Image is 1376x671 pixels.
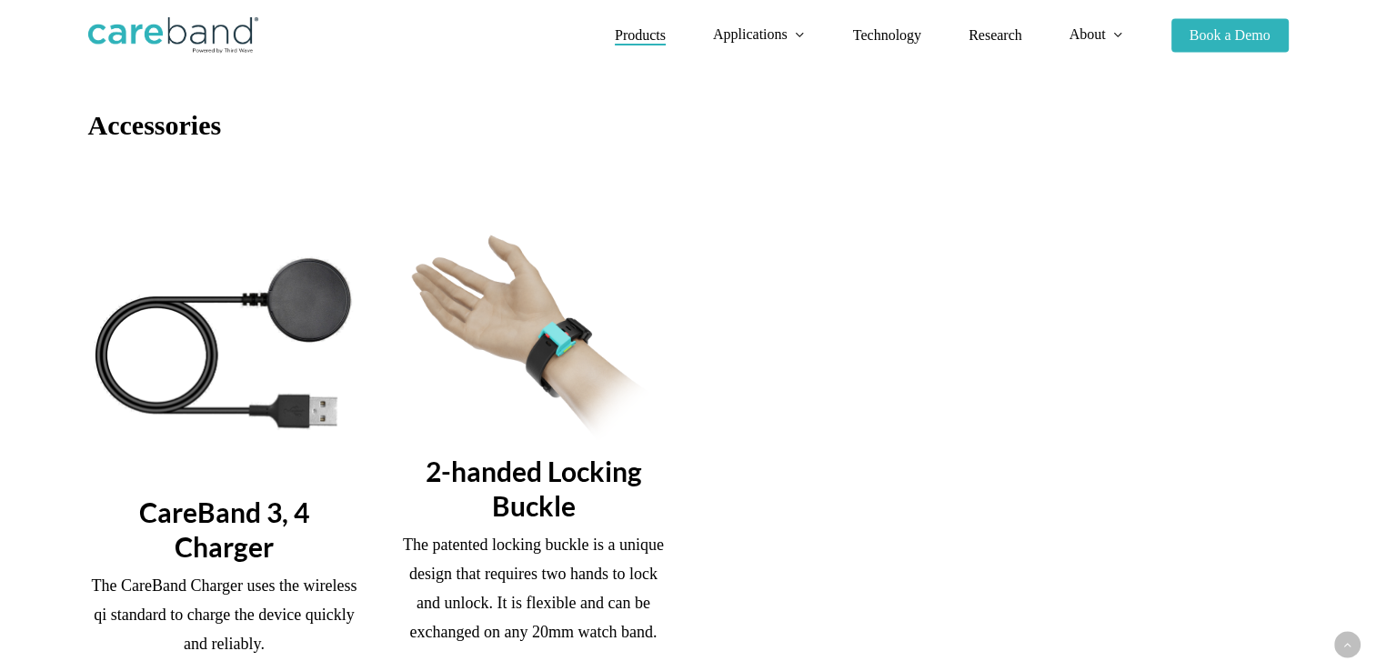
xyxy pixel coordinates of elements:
[1334,632,1361,658] a: Back to top
[969,27,1022,43] span: Research
[88,108,1289,143] h3: Accessories
[615,27,666,43] span: Products
[713,26,788,42] span: Applications
[1070,27,1124,43] a: About
[397,454,670,523] h3: 2-handed Locking Buckle
[1070,26,1106,42] span: About
[853,28,921,43] a: Technology
[615,28,666,43] a: Products
[853,27,921,43] span: Technology
[88,17,258,54] img: CareBand
[397,530,670,646] p: The patented locking buckle is a unique design that requires two hands to lock and unlock. It is ...
[713,27,806,43] a: Applications
[1190,27,1271,43] span: Book a Demo
[969,28,1022,43] a: Research
[88,495,361,564] h3: CareBand 3, 4 Charger
[1171,28,1289,43] a: Book a Demo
